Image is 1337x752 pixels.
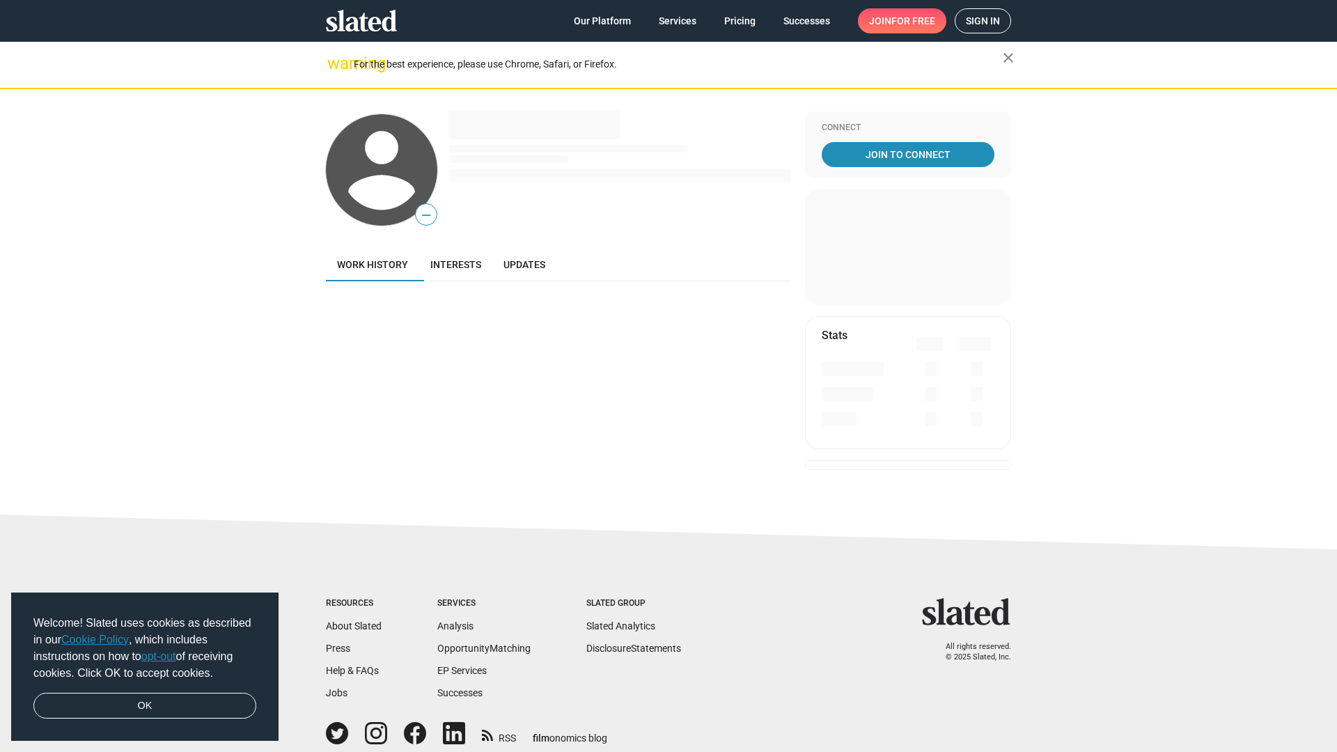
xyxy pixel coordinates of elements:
[503,259,545,270] span: Updates
[772,8,841,33] a: Successes
[416,206,437,224] span: —
[822,142,994,167] a: Join To Connect
[533,733,549,744] span: film
[141,650,176,662] a: opt-out
[563,8,642,33] a: Our Platform
[533,721,607,745] a: filmonomics blog
[326,687,347,698] a: Jobs
[648,8,707,33] a: Services
[586,643,681,654] a: DisclosureStatements
[437,643,531,654] a: OpportunityMatching
[822,328,847,343] mat-card-title: Stats
[891,8,935,33] span: for free
[11,593,279,742] div: cookieconsent
[1000,49,1017,66] mat-icon: close
[33,693,256,719] a: dismiss cookie message
[858,8,946,33] a: Joinfor free
[326,598,382,609] div: Resources
[337,259,408,270] span: Work history
[437,598,531,609] div: Services
[955,8,1011,33] a: Sign in
[437,687,483,698] a: Successes
[492,248,556,281] a: Updates
[326,248,419,281] a: Work history
[822,123,994,134] div: Connect
[824,142,992,167] span: Join To Connect
[354,55,1003,74] div: For the best experience, please use Chrome, Safari, or Firefox.
[437,665,487,676] a: EP Services
[659,8,696,33] span: Services
[931,642,1011,662] p: All rights reserved. © 2025 Slated, Inc.
[326,643,350,654] a: Press
[869,8,935,33] span: Join
[437,620,474,632] a: Analysis
[586,620,655,632] a: Slated Analytics
[574,8,631,33] span: Our Platform
[33,615,256,682] span: Welcome! Slated uses cookies as described in our , which includes instructions on how to of recei...
[419,248,492,281] a: Interests
[966,9,1000,33] span: Sign in
[724,8,756,33] span: Pricing
[783,8,830,33] span: Successes
[326,620,382,632] a: About Slated
[482,723,516,745] a: RSS
[586,598,681,609] div: Slated Group
[61,634,129,645] a: Cookie Policy
[713,8,767,33] a: Pricing
[430,259,481,270] span: Interests
[326,665,379,676] a: Help & FAQs
[327,55,344,72] mat-icon: warning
